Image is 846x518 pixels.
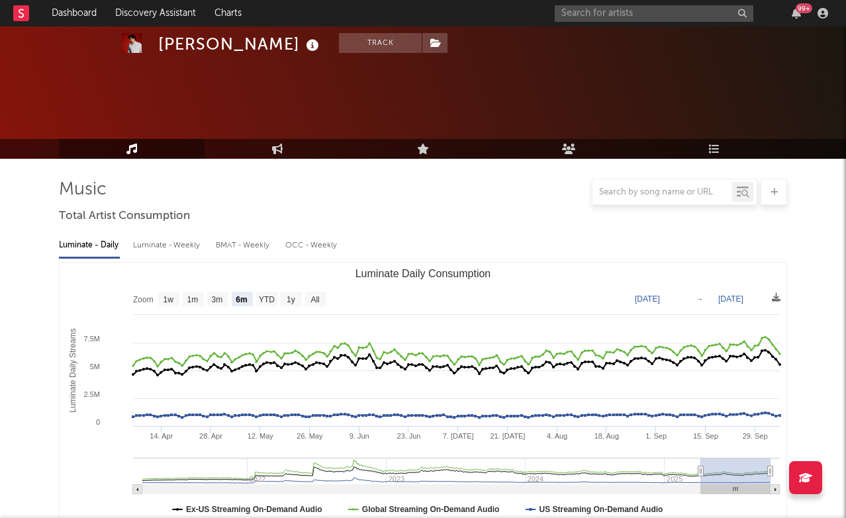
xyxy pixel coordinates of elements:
text: 2.5M [84,390,100,398]
span: Total Artist Consumption [59,208,190,224]
text: Zoom [133,295,154,304]
text: 5M [90,363,100,370]
text: Ex-US Streaming On-Demand Audio [186,505,322,514]
text: 15. Sep [693,432,718,440]
text: 3m [212,295,223,304]
text: 0 [96,418,100,426]
text: 26. May [297,432,323,440]
text: 18. Aug [594,432,619,440]
text: [DATE] [718,294,743,304]
text: 1. Sep [645,432,667,440]
text: 28. Apr [199,432,222,440]
text: Global Streaming On-Demand Audio [362,505,500,514]
text: 23. Jun [397,432,420,440]
text: Luminate Daily Consumption [355,268,491,279]
text: 9. Jun [350,432,369,440]
text: 4. Aug [547,432,567,440]
div: Luminate - Daily [59,234,120,257]
button: Track [339,33,422,53]
button: 99+ [792,8,801,19]
input: Search for artists [555,5,753,22]
input: Search by song name or URL [592,187,732,198]
text: 12. May [248,432,274,440]
div: Luminate - Weekly [133,234,203,257]
text: 1y [287,295,295,304]
text: YTD [259,295,275,304]
text: 21. [DATE] [490,432,525,440]
text: → [696,294,704,304]
text: 29. Sep [743,432,768,440]
text: 14. Apr [150,432,173,440]
div: [PERSON_NAME] [158,33,322,55]
text: [DATE] [635,294,660,304]
text: Luminate Daily Streams [68,328,77,412]
div: 99 + [796,3,812,13]
div: BMAT - Weekly [216,234,272,257]
text: 7. [DATE] [443,432,474,440]
text: 6m [236,295,247,304]
text: 7.5M [84,335,100,343]
text: 1w [164,295,174,304]
div: OCC - Weekly [285,234,338,257]
text: 1m [187,295,199,304]
text: US Streaming On-Demand Audio [539,505,663,514]
text: All [310,295,319,304]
